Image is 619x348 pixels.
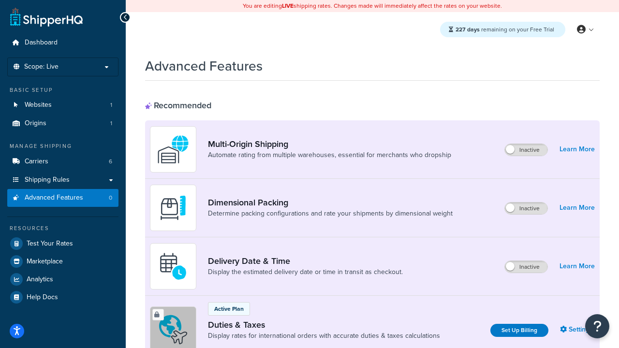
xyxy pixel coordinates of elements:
[7,142,118,150] div: Manage Shipping
[156,249,190,283] img: gfkeb5ejjkALwAAAABJRU5ErkJggg==
[456,25,480,34] strong: 227 days
[208,267,403,277] a: Display the estimated delivery date or time in transit as checkout.
[560,201,595,215] a: Learn More
[7,86,118,94] div: Basic Setup
[7,253,118,270] a: Marketplace
[109,158,112,166] span: 6
[7,189,118,207] li: Advanced Features
[208,209,453,218] a: Determine packing configurations and rate your shipments by dimensional weight
[7,153,118,171] a: Carriers6
[109,194,112,202] span: 0
[145,100,211,111] div: Recommended
[25,176,70,184] span: Shipping Rules
[208,256,403,266] a: Delivery Date & Time
[505,144,547,156] label: Inactive
[27,275,53,284] span: Analytics
[505,203,547,214] label: Inactive
[7,96,118,114] a: Websites1
[110,101,112,109] span: 1
[490,324,548,337] a: Set Up Billing
[208,331,440,341] a: Display rates for international orders with accurate duties & taxes calculations
[7,235,118,252] a: Test Your Rates
[282,1,294,10] b: LIVE
[208,139,451,149] a: Multi-Origin Shipping
[110,119,112,128] span: 1
[27,258,63,266] span: Marketplace
[27,240,73,248] span: Test Your Rates
[25,119,46,128] span: Origins
[145,57,263,75] h1: Advanced Features
[560,323,595,336] a: Settings
[585,314,609,338] button: Open Resource Center
[214,304,244,313] p: Active Plan
[156,191,190,225] img: DTVBYsAAAAAASUVORK5CYII=
[25,158,48,166] span: Carriers
[24,63,59,71] span: Scope: Live
[25,194,83,202] span: Advanced Features
[7,271,118,288] a: Analytics
[7,34,118,52] a: Dashboard
[25,39,58,47] span: Dashboard
[7,189,118,207] a: Advanced Features0
[456,25,554,34] span: remaining on your Free Trial
[560,143,595,156] a: Learn More
[156,132,190,166] img: WatD5o0RtDAAAAAElFTkSuQmCC
[208,197,453,208] a: Dimensional Packing
[7,171,118,189] a: Shipping Rules
[7,96,118,114] li: Websites
[208,319,440,330] a: Duties & Taxes
[7,115,118,132] a: Origins1
[7,115,118,132] li: Origins
[7,289,118,306] a: Help Docs
[7,224,118,232] div: Resources
[7,153,118,171] li: Carriers
[505,261,547,273] label: Inactive
[208,150,451,160] a: Automate rating from multiple warehouses, essential for merchants who dropship
[25,101,52,109] span: Websites
[560,260,595,273] a: Learn More
[27,293,58,302] span: Help Docs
